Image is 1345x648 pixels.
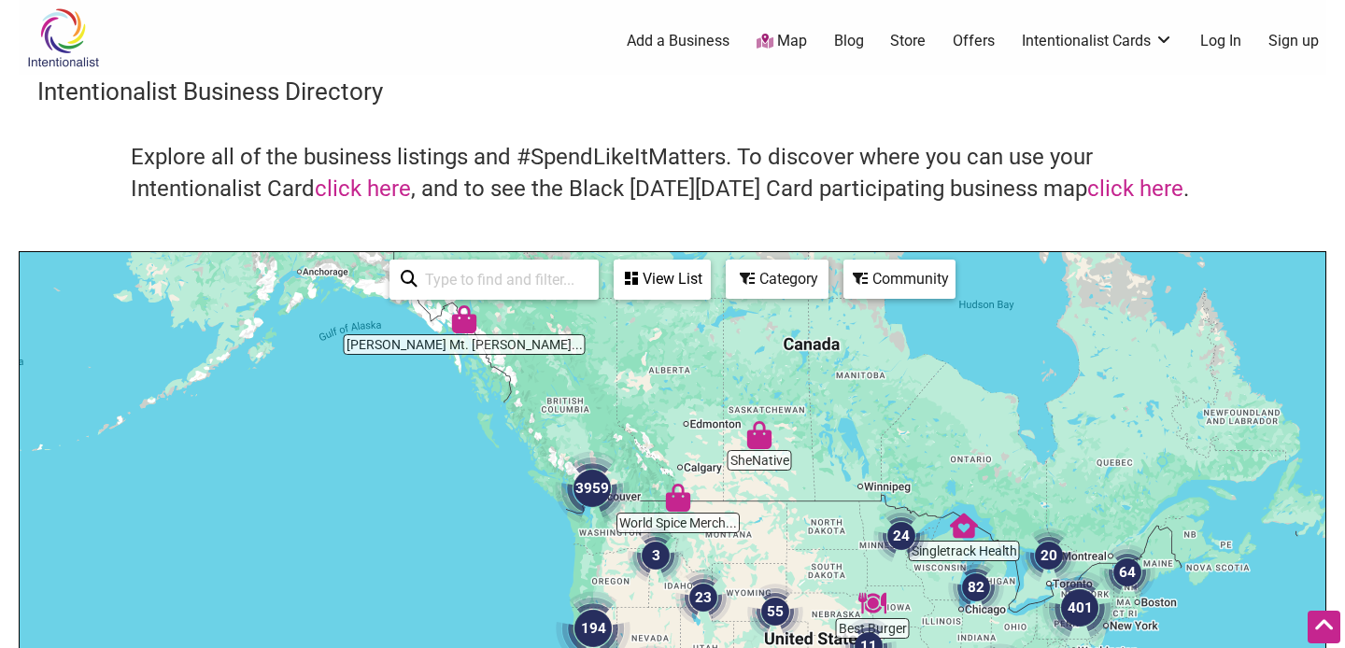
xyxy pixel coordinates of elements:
a: Offers [953,31,995,51]
div: Type to search and filter [389,260,599,300]
div: 401 [1042,571,1117,645]
h3: Intentionalist Business Directory [37,75,1308,108]
input: Type to find and filter... [418,261,588,298]
div: Filter by Community [843,260,956,299]
div: 3959 [555,451,630,526]
div: Category [728,261,827,297]
div: Scroll Back to Top [1308,611,1340,643]
a: Store [890,31,926,51]
div: World Spice Merchants [664,484,692,512]
div: Best Burger [858,589,886,617]
h4: Explore all of the business listings and #SpendLikeItMatters. To discover where you can use your ... [131,142,1214,204]
a: Add a Business [627,31,729,51]
a: Map [757,31,807,52]
div: 23 [675,570,731,626]
div: Tripp's Mt. Juneau Trading Post [450,305,478,333]
div: 82 [948,559,1004,615]
div: 55 [747,584,803,640]
div: 20 [1021,528,1077,584]
div: Filter by category [726,260,828,299]
div: 24 [873,508,929,564]
a: click here [315,176,411,202]
div: Singletrack Health [950,512,978,540]
div: See a list of the visible businesses [614,260,711,300]
div: SheNative [745,421,773,449]
a: Blog [834,31,864,51]
a: click here [1087,176,1183,202]
div: 3 [628,528,684,584]
img: Intentionalist [19,7,107,68]
a: Log In [1200,31,1241,51]
div: View List [616,261,709,297]
a: Intentionalist Cards [1022,31,1173,51]
a: Sign up [1268,31,1319,51]
div: Community [845,261,954,297]
div: 64 [1099,544,1155,600]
